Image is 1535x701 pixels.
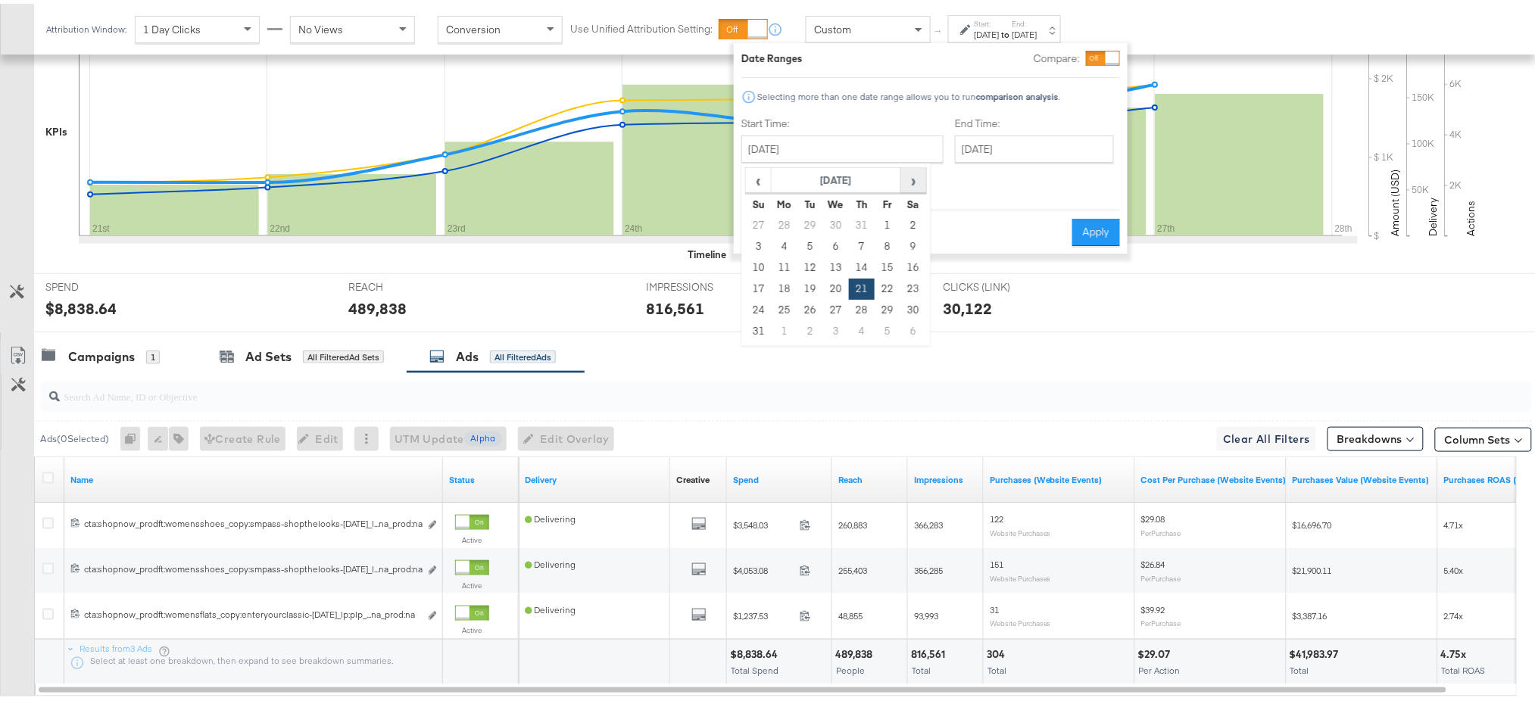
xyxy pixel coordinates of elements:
td: 29 [875,296,900,317]
strong: comparison analysis [976,87,1059,98]
span: 260,883 [838,516,867,527]
th: Tu [797,190,823,211]
td: 12 [797,254,823,275]
div: 0 [120,423,148,447]
td: 6 [900,317,926,338]
td: 19 [797,275,823,296]
span: SPEND [45,276,159,291]
td: 21 [849,275,875,296]
div: $8,838.64 [45,294,117,316]
a: Ad Name. [70,470,437,482]
td: 15 [875,254,900,275]
span: 356,285 [914,561,943,572]
label: Start: [975,15,1000,25]
td: 25 [772,296,797,317]
label: Active [455,577,489,587]
button: Apply [1072,215,1120,242]
span: $1,237.53 [733,606,794,618]
div: cta:shopnow_prodft:womensflats_copy:enteryourclassic-[DATE]_lp:plp_...na_prod:na [84,605,420,617]
a: The number of times your ad was served. On mobile apps an ad is counted as served the first time ... [914,470,978,482]
td: 16 [900,254,926,275]
td: 1 [772,317,797,338]
div: $29.07 [1138,644,1175,659]
td: 2 [797,317,823,338]
td: 3 [823,317,849,338]
div: $8,838.64 [730,644,782,659]
div: [DATE] [975,25,1000,37]
td: 4 [849,317,875,338]
label: Compare: [1034,48,1080,62]
td: 31 [849,211,875,232]
text: Amount (USD) [1389,166,1402,232]
td: 28 [772,211,797,232]
span: Custom [814,19,851,33]
div: 489,838 [835,644,877,659]
div: cta:shopnow_prodft:womensshoes_copy:smpass-shopthelooks-[DATE]_l...na_prod:na [84,514,420,526]
input: Search Ad Name, ID or Objective [60,372,1394,401]
div: Ad Sets [245,344,292,362]
span: Delivering [525,555,576,566]
td: 9 [900,232,926,254]
strong: to [1000,25,1012,36]
span: $16,696.70 [1293,516,1332,527]
div: Date Ranges [741,48,803,62]
div: 304 [987,644,1009,659]
span: Total [912,662,931,673]
span: Total ROAS [1442,662,1486,673]
th: We [823,190,849,211]
button: Column Sets [1435,424,1532,448]
label: Active [455,622,489,632]
div: All Filtered Ads [490,347,556,360]
td: 30 [823,211,849,232]
div: Ads [456,344,479,362]
td: 27 [823,296,849,317]
span: Total [1290,662,1309,673]
sub: Website Purchases [990,570,1051,579]
label: Use Unified Attribution Setting: [570,18,713,33]
td: 17 [746,275,772,296]
span: 255,403 [838,561,867,572]
text: Delivery [1427,194,1440,232]
label: End Time: [955,113,1120,127]
span: $21,900.11 [1293,561,1332,572]
a: Reflects the ability of your Ad to achieve delivery. [525,470,664,482]
td: 20 [823,275,849,296]
span: Clear All Filters [1223,426,1310,445]
td: 31 [746,317,772,338]
text: Actions [1465,197,1478,232]
span: $3,387.16 [1293,606,1328,618]
div: Campaigns [68,344,135,362]
span: 122 [990,509,1003,521]
td: 23 [900,275,926,296]
div: Creative [676,470,710,482]
span: $4,053.08 [733,561,794,572]
sub: Per Purchase [1141,570,1181,579]
span: Delivering [525,509,576,521]
span: 31 [990,600,999,612]
span: Total [987,662,1006,673]
td: 6 [823,232,849,254]
span: Delivering [525,600,576,612]
div: 30,122 [944,294,993,316]
td: 3 [746,232,772,254]
a: The number of times a purchase was made tracked by your Custom Audience pixel on your website aft... [990,470,1129,482]
div: Attribution Window: [45,20,127,31]
sub: Website Purchases [990,615,1051,625]
td: 14 [849,254,875,275]
div: All Filtered Ad Sets [303,347,384,360]
span: Conversion [446,19,501,33]
td: 29 [797,211,823,232]
a: The total amount spent to date. [733,470,826,482]
div: $41,983.97 [1290,644,1343,659]
td: 22 [875,275,900,296]
span: REACH [349,276,463,291]
div: 4.75x [1441,644,1471,659]
td: 7 [849,232,875,254]
div: 489,838 [349,294,407,316]
span: › [902,165,925,188]
label: End: [1012,15,1037,25]
th: Mo [772,190,797,211]
span: 5.40x [1444,561,1464,572]
div: Timeline [688,244,727,258]
th: Th [849,190,875,211]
